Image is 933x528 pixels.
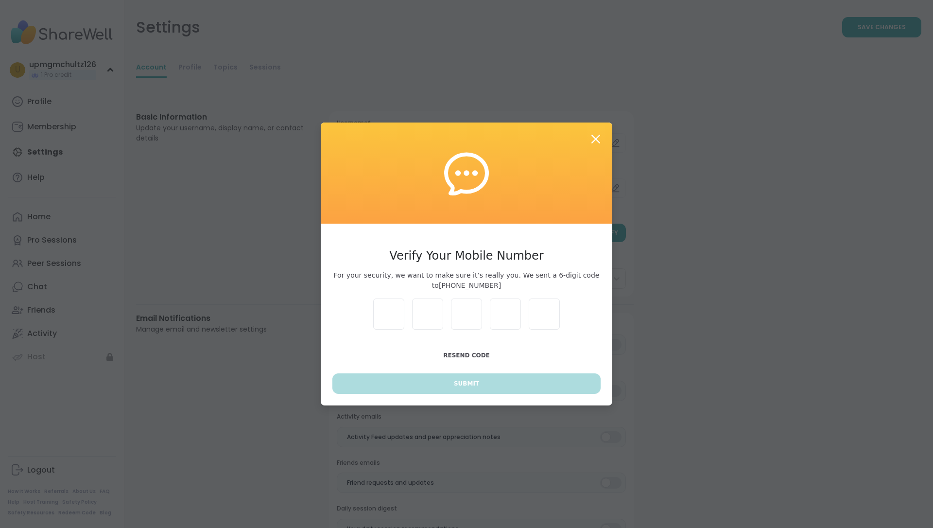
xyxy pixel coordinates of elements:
[454,379,479,388] span: Submit
[332,247,601,264] h3: Verify Your Mobile Number
[443,352,490,359] span: Resend Code
[332,373,601,394] button: Submit
[332,270,601,291] span: For your security, we want to make sure it’s really you. We sent a 6-digit code to [PHONE_NUMBER]
[332,345,601,366] button: Resend Code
